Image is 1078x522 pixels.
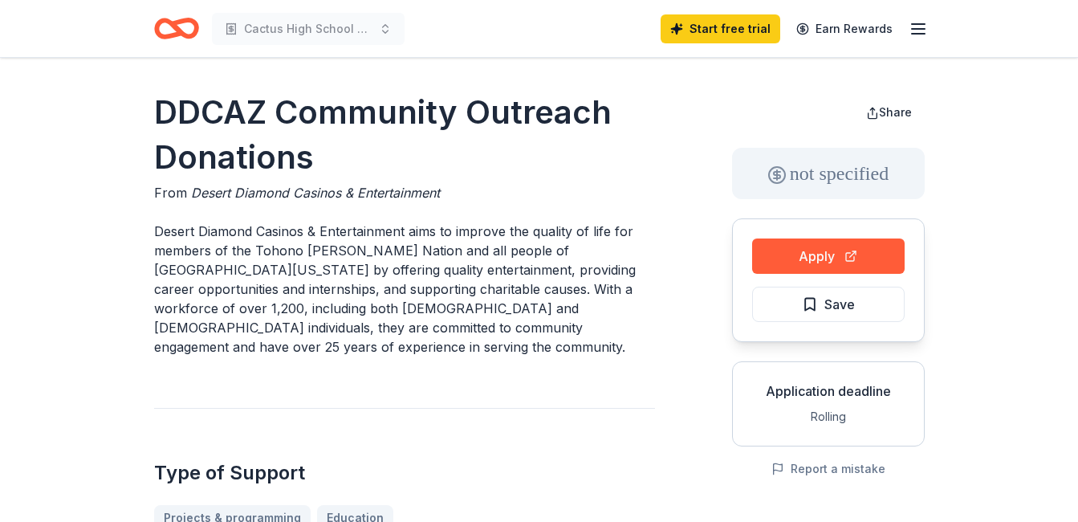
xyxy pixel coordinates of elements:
[244,19,372,39] span: Cactus High School Cobra's Performing Arts Booster Club
[191,185,440,201] span: Desert Diamond Casinos & Entertainment
[746,407,911,426] div: Rolling
[879,105,912,119] span: Share
[771,459,885,479] button: Report a mistake
[746,381,911,401] div: Application deadline
[752,239,905,274] button: Apply
[212,13,405,45] button: Cactus High School Cobra's Performing Arts Booster Club
[154,222,655,357] p: Desert Diamond Casinos & Entertainment aims to improve the quality of life for members of the Toh...
[732,148,925,199] div: not specified
[154,90,655,180] h1: DDCAZ Community Outreach Donations
[752,287,905,322] button: Save
[853,96,925,128] button: Share
[787,14,902,43] a: Earn Rewards
[154,183,655,202] div: From
[661,14,780,43] a: Start free trial
[154,10,199,47] a: Home
[154,460,655,486] h2: Type of Support
[824,294,855,315] span: Save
